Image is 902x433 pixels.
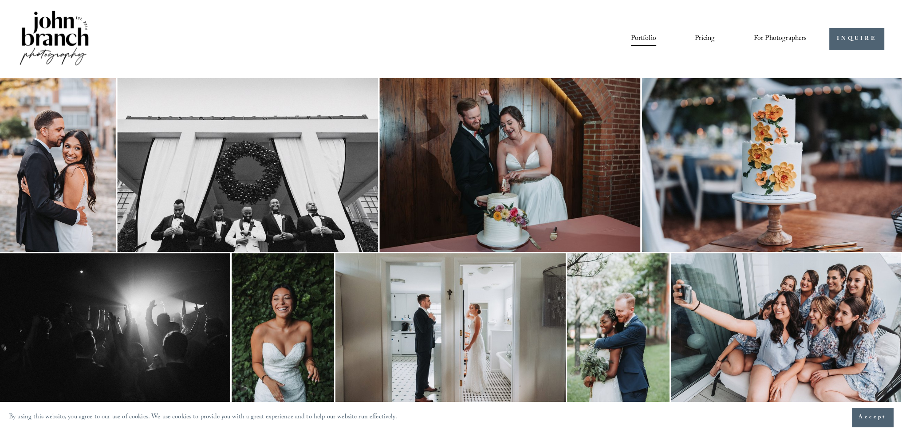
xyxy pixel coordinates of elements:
img: Group of men in tuxedos standing under a large wreath on a building's entrance. [117,78,378,252]
a: Portfolio [631,31,656,47]
a: Pricing [695,31,715,47]
p: By using this website, you agree to our use of cookies. We use cookies to provide you with a grea... [9,411,397,424]
img: A group of women in matching pajamas taking a selfie on a balcony, smiling and posing together. [671,253,901,407]
img: A bride and groom embrace outdoors, smiling; the bride holds a green bouquet, and the groom wears... [567,253,670,407]
img: A bride in a white dress and a groom in a suit preparing in adjacent rooms with a bathroom and ki... [335,253,566,407]
a: INQUIRE [829,28,884,50]
img: A couple is playfully cutting their wedding cake. The bride is wearing a white strapless gown, an... [379,78,640,252]
a: folder dropdown [754,31,807,47]
span: For Photographers [754,32,807,46]
img: John Branch IV Photography [18,9,90,69]
img: Smiling bride in strapless white dress with green leafy background. [232,253,334,407]
span: Accept [859,413,886,422]
button: Accept [852,408,893,427]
